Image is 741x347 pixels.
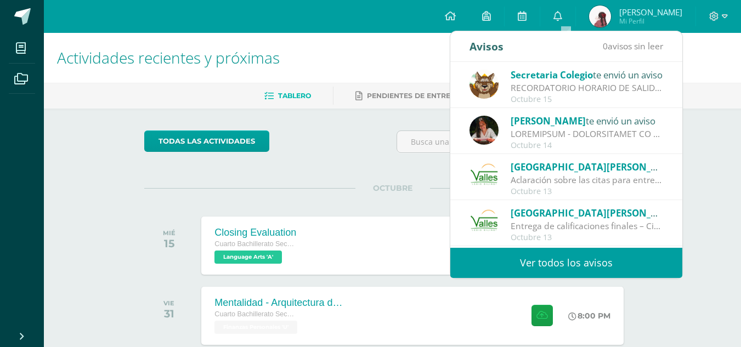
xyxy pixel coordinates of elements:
[470,162,499,191] img: 94564fe4cf850d796e68e37240ca284b.png
[511,128,663,140] div: COMUNICADO - EVALUACIONES DE CIERRE - PLATAFORMA: Estimados padres de familia: Durante la aplicac...
[511,69,593,81] span: Secretaria Colegio
[470,208,499,237] img: 94564fe4cf850d796e68e37240ca284b.png
[214,321,297,334] span: Finanzas Personales 'U'
[511,206,663,220] div: te envió un aviso
[511,233,663,242] div: Octubre 13
[163,299,174,307] div: VIE
[511,82,663,94] div: RECORDATORIO HORARIO DE SALIDA: Buen día, estimados padres de familia: Les recordamos que los alu...
[144,130,269,152] a: todas las Actividades
[278,92,311,100] span: Tablero
[603,40,608,52] span: 0
[589,5,611,27] img: 140ecbcfa6df3b294eef9426e6757fbd.png
[450,248,682,278] a: Ver todos los avisos
[511,67,663,82] div: te envió un aviso
[355,87,461,105] a: Pendientes de entrega
[214,297,346,309] div: Mentalidad - Arquitectura de Mi Destino
[57,47,280,68] span: Actividades recientes y próximas
[511,160,663,174] div: te envió un aviso
[264,87,311,105] a: Tablero
[511,207,682,219] span: [GEOGRAPHIC_DATA][PERSON_NAME]
[470,70,499,99] img: 88204d84f18fc6c6b2f69a940364e214.png
[511,95,663,104] div: Octubre 15
[214,227,297,238] div: Closing Evaluation
[163,307,174,320] div: 31
[511,141,663,150] div: Octubre 14
[214,251,282,264] span: Language Arts 'A'
[355,183,430,193] span: OCTUBRE
[470,31,504,61] div: Avisos
[603,40,663,52] span: avisos sin leer
[163,229,176,237] div: MIÉ
[511,115,586,127] span: [PERSON_NAME]
[511,220,663,232] div: Entrega de calificaciones finales – Ciclo escolar 2025: Estimados padres de familia: Reciban un c...
[568,311,610,321] div: 8:00 PM
[214,240,297,248] span: Cuarto Bachillerato Secundaria
[511,113,663,128] div: te envió un aviso
[511,161,682,173] span: [GEOGRAPHIC_DATA][PERSON_NAME]
[619,16,682,26] span: Mi Perfil
[470,116,499,145] img: 76d4a3eab4bf159cc44ca1c77ade1b16.png
[397,131,640,152] input: Busca una actividad próxima aquí...
[163,237,176,250] div: 15
[214,310,297,318] span: Cuarto Bachillerato Secundaria
[511,187,663,196] div: Octubre 13
[367,92,461,100] span: Pendientes de entrega
[619,7,682,18] span: [PERSON_NAME]
[511,174,663,186] div: Aclaración sobre las citas para entrega de calificaciones: Estimados padres de familia: Ante la i...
